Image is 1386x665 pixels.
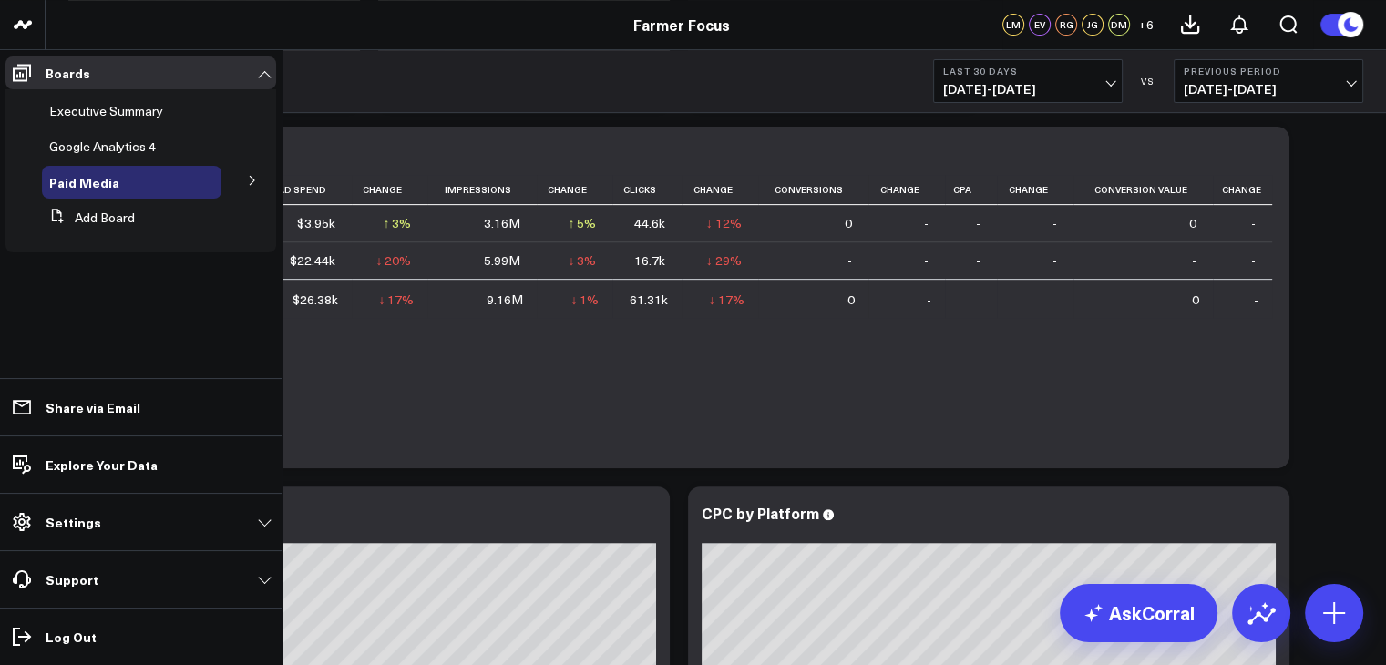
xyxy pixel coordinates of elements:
a: AskCorral [1060,584,1217,642]
th: Impressions [427,175,536,205]
span: + 6 [1138,18,1154,31]
div: - [924,214,929,232]
div: $22.44k [290,251,335,270]
div: 16.7k [634,251,665,270]
div: - [924,251,929,270]
div: - [1052,214,1057,232]
button: Previous Period[DATE]-[DATE] [1174,59,1363,103]
div: 0 [1189,214,1196,232]
a: Google Analytics 4 [49,139,156,154]
div: 0 [847,291,855,309]
div: ↑ 5% [568,214,596,232]
div: ↓ 3% [568,251,596,270]
div: - [1251,251,1256,270]
div: $26.38k [293,291,338,309]
b: Last 30 Days [943,66,1113,77]
div: VS [1132,76,1165,87]
button: Add Board [42,201,135,234]
p: Support [46,572,98,587]
div: LM [1002,14,1024,36]
a: Log Out [5,620,276,653]
div: - [1251,214,1256,232]
div: - [847,251,852,270]
a: Paid Media [49,175,119,189]
span: Executive Summary [49,102,163,119]
th: Change [537,175,613,205]
p: Boards [46,66,90,80]
th: Ad Spend [264,175,352,205]
div: JG [1082,14,1104,36]
div: DM [1108,14,1130,36]
th: Change [868,175,945,205]
div: 0 [845,214,852,232]
div: ↓ 17% [709,291,744,309]
span: [DATE] - [DATE] [943,82,1113,97]
div: 0 [1192,291,1199,309]
p: Log Out [46,629,97,644]
button: +6 [1134,14,1156,36]
a: Farmer Focus [633,15,730,35]
a: Executive Summary [49,104,163,118]
b: Previous Period [1184,66,1353,77]
th: Change [1213,175,1272,205]
div: ↓ 12% [706,214,742,232]
th: Change [352,175,428,205]
div: CPC by Platform [702,503,819,523]
div: - [1192,251,1196,270]
div: ↓ 1% [570,291,599,309]
div: - [1254,291,1258,309]
button: Last 30 Days[DATE]-[DATE] [933,59,1123,103]
div: 44.6k [634,214,665,232]
span: [DATE] - [DATE] [1184,82,1353,97]
div: - [976,251,980,270]
div: ↓ 20% [375,251,411,270]
span: Google Analytics 4 [49,138,156,155]
div: EV [1029,14,1051,36]
div: $3.95k [297,214,335,232]
div: 3.16M [484,214,520,232]
p: Share via Email [46,400,140,414]
p: Settings [46,515,101,529]
div: ↓ 29% [706,251,742,270]
div: RG [1055,14,1077,36]
th: Conversion Value [1073,175,1213,205]
div: ↑ 3% [383,214,411,232]
div: 9.16M [487,291,523,309]
div: - [976,214,980,232]
div: 61.31k [630,291,668,309]
th: Conversions [758,175,869,205]
th: Cpa [945,175,997,205]
div: ↓ 17% [378,291,414,309]
span: Paid Media [49,173,119,191]
th: Change [682,175,758,205]
th: Change [997,175,1073,205]
p: Explore Your Data [46,457,158,472]
th: Clicks [612,175,682,205]
div: 5.99M [484,251,520,270]
div: - [1052,251,1057,270]
div: - [927,291,931,309]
